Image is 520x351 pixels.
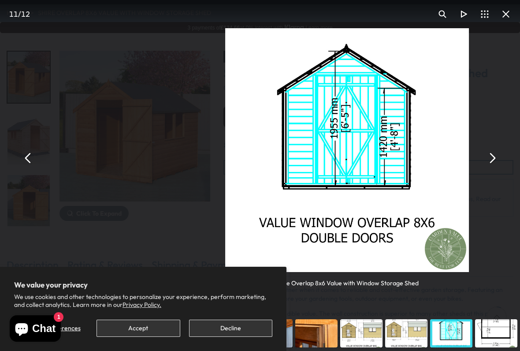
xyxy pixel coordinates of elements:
h2: We value your privacy [14,281,272,289]
button: Decline [189,320,272,337]
inbox-online-store-chat: Shopify online store chat [7,315,63,344]
p: We use cookies and other technologies to personalize your experience, perform marketing, and coll... [14,293,272,309]
div: / [4,4,35,25]
button: Accept [97,320,180,337]
span: 12 [21,9,30,19]
button: Previous [18,147,39,168]
span: 11 [9,9,18,19]
a: Privacy Policy. [123,301,161,309]
button: Close [495,4,516,25]
button: Next [481,147,502,168]
div: Shire Overlap 8x6 Value with Window Storage Shed [275,272,419,288]
button: Toggle zoom level [432,4,453,25]
button: Toggle thumbnails [474,4,495,25]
